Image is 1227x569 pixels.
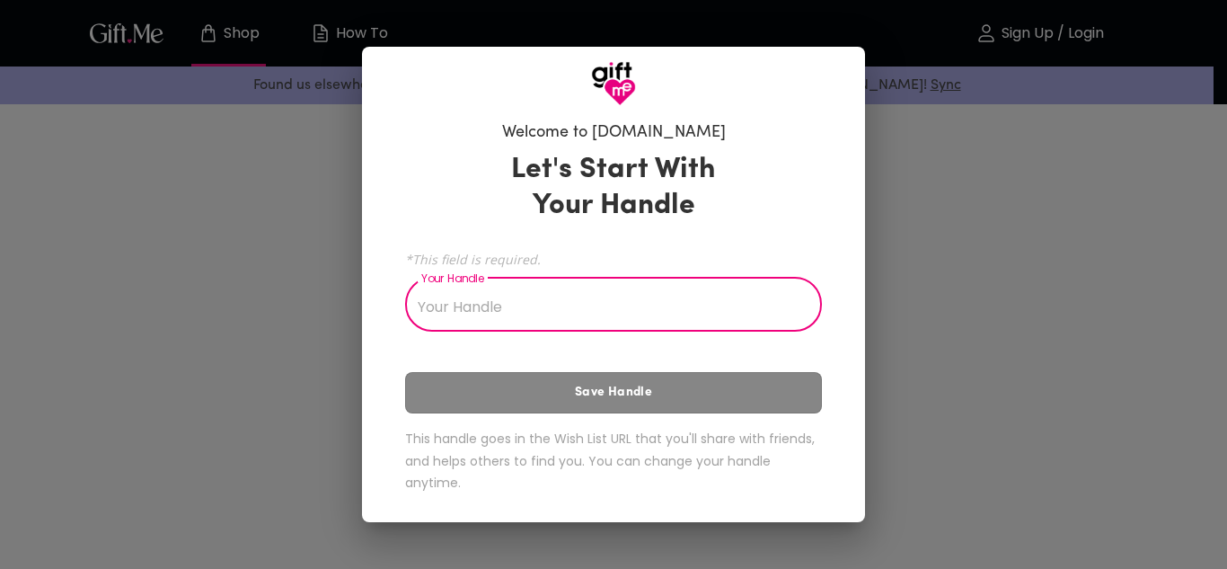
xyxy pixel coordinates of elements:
h6: Welcome to [DOMAIN_NAME] [502,122,726,144]
input: Your Handle [405,281,802,332]
h6: This handle goes in the Wish List URL that you'll share with friends, and helps others to find yo... [405,428,822,494]
h3: Let's Start With Your Handle [489,152,738,224]
img: GiftMe Logo [591,61,636,106]
span: *This field is required. [405,251,822,268]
